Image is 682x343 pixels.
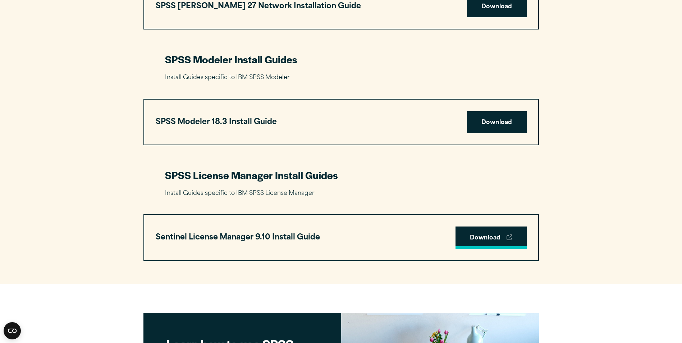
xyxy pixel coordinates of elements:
[456,227,527,249] a: Download
[165,73,517,83] p: Install Guides specific to IBM SPSS Modeler
[165,52,517,66] h3: SPSS Modeler Install Guides
[165,168,517,182] h3: SPSS License Manager Install Guides
[467,111,527,133] a: Download
[156,115,277,129] h3: SPSS Modeler 18.3 Install Guide
[4,322,21,339] button: Open CMP widget
[156,231,320,244] h3: Sentinel License Manager 9.10 Install Guide
[165,188,517,199] p: Install Guides specific to IBM SPSS License Manager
